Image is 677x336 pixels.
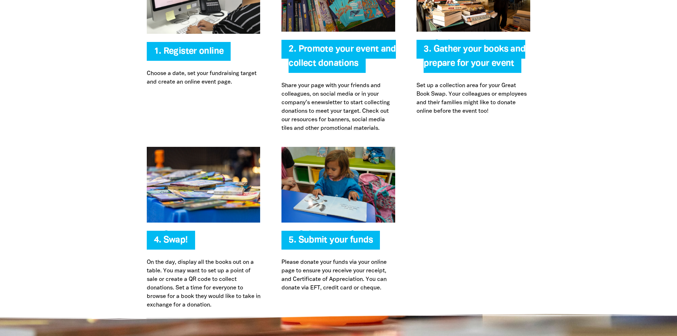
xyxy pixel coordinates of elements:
[281,147,395,223] img: Submit your funds
[281,258,395,292] p: Please donate your funds via your online page to ensure you receive your receipt, and Certificate...
[289,45,396,73] span: 2. Promote your event and collect donations
[289,236,373,250] span: 5. Submit your funds
[147,258,260,309] p: On the day, display all the books out on a table. You may want to set up a point of sale or creat...
[424,45,525,73] span: 3. Gather your books and prepare for your event
[281,81,395,133] p: Share your page with your friends and colleagues, on social media or in your company’s enewslette...
[154,236,188,250] span: 4. Swap!
[147,147,260,223] img: Swap!
[154,47,224,55] a: 1. Register online
[147,69,260,86] p: Choose a date, set your fundraising target and create an online event page.
[417,81,530,116] p: Set up a collection area for your Great Book Swap. Your colleagues or employees and their familie...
